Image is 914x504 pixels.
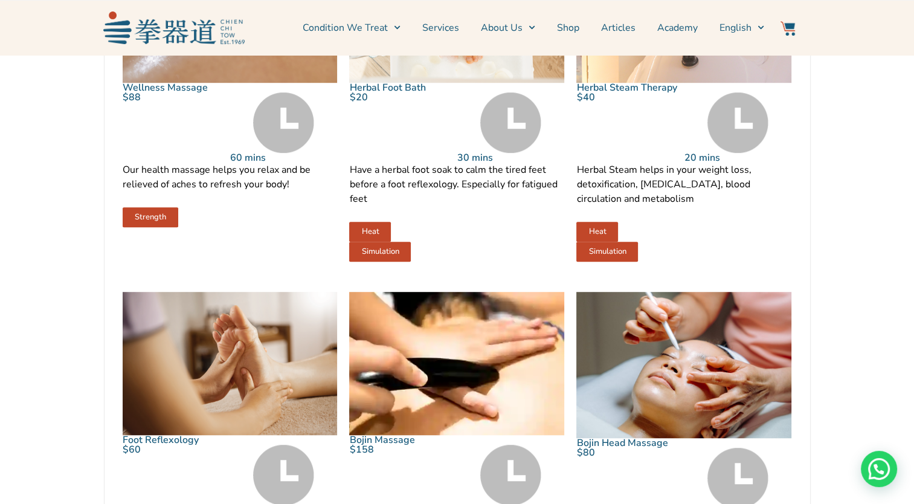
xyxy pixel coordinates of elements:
[576,242,638,262] a: Simulation
[349,92,457,102] p: $20
[349,163,564,206] p: Have a herbal foot soak to calm the tired feet before a foot reflexology. Especially for fatigued...
[253,92,314,153] img: Time Grey
[576,163,791,206] p: Herbal Steam helps in your weight loss, detoxification, [MEDICAL_DATA], blood circulation and met...
[349,445,457,454] p: $158
[719,21,751,35] span: English
[361,248,399,256] span: Simulation
[480,92,541,153] img: Time Grey
[576,81,677,94] a: Herbal Steam Therapy
[251,13,764,43] nav: Menu
[576,436,668,450] a: Bojin Head Massage
[422,13,459,43] a: Services
[576,222,618,242] a: Heat
[123,92,230,102] p: $88
[601,13,636,43] a: Articles
[123,433,199,447] a: Foot Reflexology
[349,242,411,262] a: Simulation
[123,81,208,94] a: Wellness Massage
[707,92,768,153] img: Time Grey
[361,228,379,236] span: Heat
[349,433,414,447] a: Bojin Massage
[457,153,564,163] p: 30 mins
[303,13,401,43] a: Condition We Treat
[588,248,626,256] span: Simulation
[349,81,425,94] a: Herbal Foot Bath
[576,92,684,102] p: $40
[230,153,337,163] p: 60 mins
[780,21,795,36] img: Website Icon-03
[657,13,698,43] a: Academy
[588,228,606,236] span: Heat
[123,445,230,454] p: $60
[684,153,791,163] p: 20 mins
[557,13,579,43] a: Shop
[135,213,166,221] span: Strength
[719,13,764,43] a: English
[481,13,535,43] a: About Us
[123,163,338,192] p: Our health massage helps you relax and be relieved of aches to refresh your body!
[349,222,391,242] a: Heat
[576,448,684,457] p: $80
[123,207,178,227] a: Strength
